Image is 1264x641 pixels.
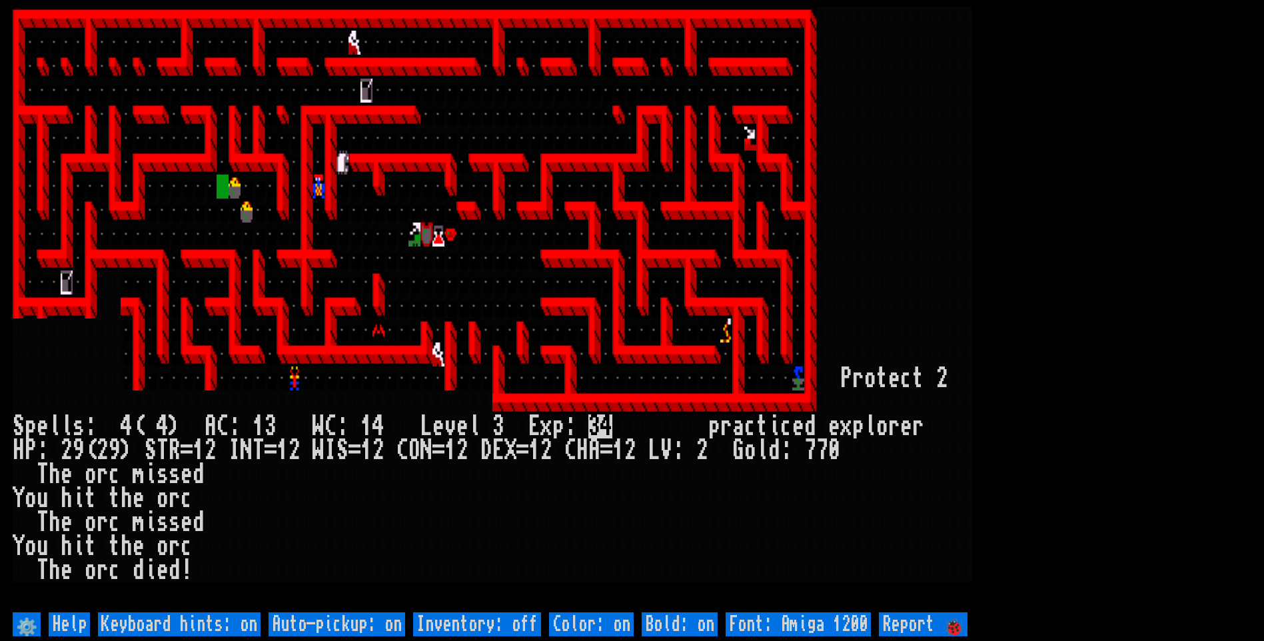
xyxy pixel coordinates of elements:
[624,438,636,462] div: 2
[13,612,41,636] input: ⚙️
[205,414,217,438] div: A
[444,438,456,462] div: 1
[61,414,73,438] div: l
[726,612,871,636] input: Font: Amiga 1200
[277,438,289,462] div: 1
[193,438,205,462] div: 1
[73,438,85,462] div: 9
[49,612,90,636] input: Help
[157,438,169,462] div: T
[61,558,73,582] div: e
[25,534,37,558] div: o
[37,534,49,558] div: u
[804,438,816,462] div: 7
[348,438,360,462] div: =
[840,414,852,438] div: x
[181,462,193,486] div: e
[492,414,504,438] div: 3
[492,438,504,462] div: E
[133,558,145,582] div: d
[49,558,61,582] div: h
[229,438,241,462] div: I
[828,438,840,462] div: 0
[145,462,157,486] div: i
[97,462,109,486] div: r
[756,414,768,438] div: t
[672,438,684,462] div: :
[660,438,672,462] div: V
[900,366,912,390] div: c
[852,366,864,390] div: r
[49,414,61,438] div: l
[97,558,109,582] div: r
[504,438,516,462] div: X
[193,510,205,534] div: d
[109,462,121,486] div: c
[37,486,49,510] div: u
[25,438,37,462] div: P
[768,438,780,462] div: d
[876,414,888,438] div: o
[396,438,408,462] div: C
[360,438,372,462] div: 1
[612,438,624,462] div: 1
[85,462,97,486] div: o
[444,414,456,438] div: v
[413,612,541,636] input: Inventory: off
[37,558,49,582] div: T
[241,438,253,462] div: N
[360,414,372,438] div: 1
[169,486,181,510] div: r
[588,414,600,438] mark: 3
[205,438,217,462] div: 2
[157,486,169,510] div: o
[109,558,121,582] div: c
[912,414,924,438] div: r
[549,612,634,636] input: Color: on
[900,414,912,438] div: e
[876,366,888,390] div: t
[912,366,924,390] div: t
[73,534,85,558] div: i
[600,438,612,462] div: =
[828,414,840,438] div: e
[13,414,25,438] div: S
[169,414,181,438] div: )
[540,414,552,438] div: x
[744,438,756,462] div: o
[85,558,97,582] div: o
[61,462,73,486] div: e
[456,438,468,462] div: 2
[25,486,37,510] div: o
[936,366,948,390] div: 2
[780,414,792,438] div: c
[49,510,61,534] div: h
[37,462,49,486] div: T
[480,438,492,462] div: D
[157,558,169,582] div: e
[121,414,133,438] div: 4
[61,486,73,510] div: h
[73,414,85,438] div: s
[169,534,181,558] div: r
[169,438,181,462] div: R
[253,414,265,438] div: 1
[73,486,85,510] div: i
[85,438,97,462] div: (
[133,462,145,486] div: m
[600,414,612,438] mark: 4
[157,534,169,558] div: o
[13,486,25,510] div: Y
[85,534,97,558] div: t
[852,414,864,438] div: p
[181,558,193,582] div: !
[324,438,336,462] div: I
[420,414,432,438] div: L
[768,414,780,438] div: i
[97,510,109,534] div: r
[133,510,145,534] div: m
[269,612,405,636] input: Auto-pickup: on
[816,438,828,462] div: 7
[864,366,876,390] div: o
[253,438,265,462] div: T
